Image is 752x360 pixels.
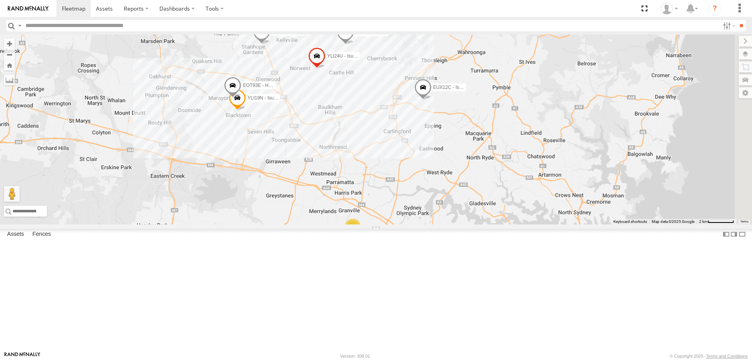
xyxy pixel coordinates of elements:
label: Dock Summary Table to the Left [722,229,730,240]
span: EOT93E - HiAce [243,83,278,88]
label: Search Filter Options [720,20,737,31]
span: Map data ©2025 Google [652,219,694,224]
div: 2 [345,219,361,234]
span: BK71PG - Toyota Hiace [356,29,405,35]
label: Search Query [16,20,23,31]
div: Version: 308.01 [340,354,370,358]
button: Zoom in [4,38,15,49]
label: Fences [29,229,55,240]
span: YLI19N - Isuzu DMAX [248,95,293,100]
label: Map Settings [739,87,752,98]
a: Terms and Conditions [706,354,748,358]
button: Drag Pegman onto the map to open Street View [4,186,20,202]
div: Tom Tozer [658,3,681,14]
label: Measure [4,74,15,85]
span: 2 km [699,219,708,224]
img: rand-logo.svg [8,6,49,11]
label: Hide Summary Table [738,229,746,240]
label: Dock Summary Table to the Right [730,229,738,240]
i: ? [709,2,721,15]
span: EUX12C - Isuzu DMAX [433,85,482,90]
button: Keyboard shortcuts [613,219,647,224]
a: Visit our Website [4,352,40,360]
a: Terms (opens in new tab) [740,220,748,223]
span: YLI24U - Isuzu D-MAX [327,53,374,59]
button: Map Scale: 2 km per 63 pixels [697,219,736,224]
button: Zoom out [4,49,15,60]
button: Zoom Home [4,60,15,71]
div: © Copyright 2025 - [670,354,748,358]
label: Assets [3,229,28,240]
